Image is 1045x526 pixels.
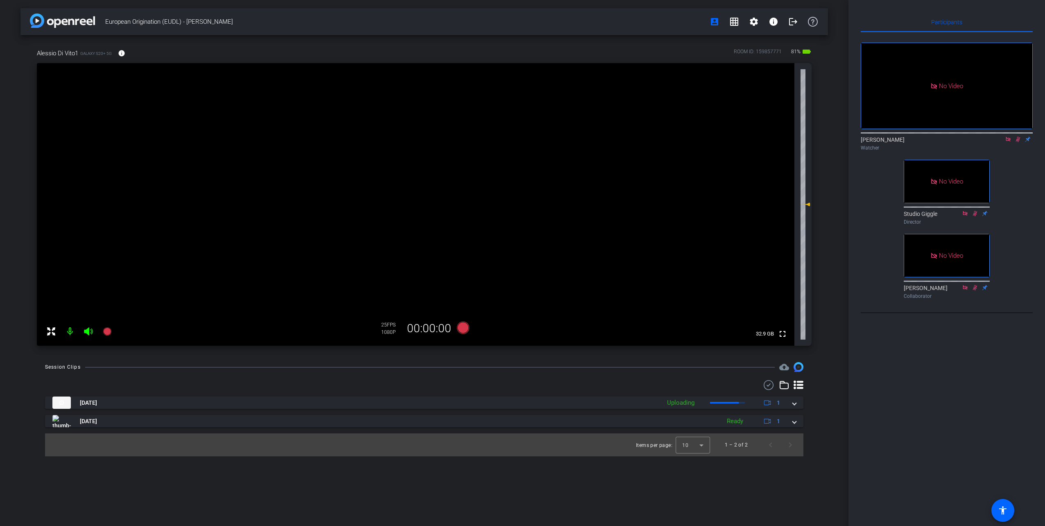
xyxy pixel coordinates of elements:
div: 1080P [381,329,402,336]
span: No Video [939,82,963,89]
div: 00:00:00 [402,322,457,336]
img: thumb-nail [52,415,71,427]
span: European Origination (EUDL) - [PERSON_NAME] [105,14,705,30]
span: Participants [931,19,962,25]
div: Watcher [861,144,1033,152]
span: 81% [790,45,802,58]
div: [PERSON_NAME] [904,284,990,300]
div: Collaborator [904,292,990,300]
span: FPS [387,322,396,328]
mat-icon: cloud_upload [779,362,789,372]
div: [PERSON_NAME] [861,136,1033,152]
button: Previous page [761,435,780,455]
div: Director [904,218,990,226]
img: thumb-nail [52,397,71,409]
span: 1 [777,399,780,407]
mat-icon: logout [788,17,798,27]
div: Ready [723,417,747,426]
mat-icon: grid_on [729,17,739,27]
img: Session clips [794,362,803,372]
mat-icon: accessibility [998,506,1008,515]
img: app-logo [30,14,95,28]
span: 1 [777,417,780,426]
span: No Video [939,178,963,185]
div: ROOM ID: 159857771 [734,48,782,60]
div: Uploading [663,398,699,408]
span: 32.9 GB [753,329,777,339]
div: Studio Giggle [904,210,990,226]
div: 25 [381,322,402,328]
span: Galaxy S20+ 5G [80,50,112,57]
mat-expansion-panel-header: thumb-nail[DATE]Uploading1 [45,397,803,409]
mat-icon: info [118,50,125,57]
div: 1 – 2 of 2 [725,441,748,449]
div: Session Clips [45,363,81,371]
button: Next page [780,435,800,455]
span: Destinations for your clips [779,362,789,372]
span: [DATE] [80,399,97,407]
mat-icon: account_box [710,17,719,27]
mat-icon: battery_std [802,47,812,57]
mat-expansion-panel-header: thumb-nail[DATE]Ready1 [45,415,803,427]
div: Items per page: [636,441,672,449]
mat-icon: info [769,17,778,27]
span: [DATE] [80,417,97,426]
mat-icon: 0 dB [801,200,810,209]
mat-icon: fullscreen [778,329,787,339]
mat-icon: settings [749,17,759,27]
span: No Video [939,252,963,259]
span: Alessio Di Vito1 [37,49,78,58]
